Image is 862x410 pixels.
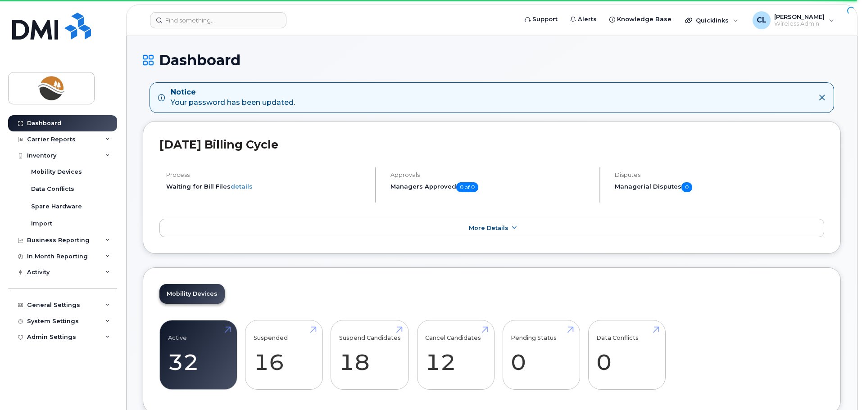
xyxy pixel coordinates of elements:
[166,182,367,191] li: Waiting for Bill Files
[511,325,572,385] a: Pending Status 0
[339,325,401,385] a: Suspend Candidates 18
[159,138,824,151] h2: [DATE] Billing Cycle
[254,325,314,385] a: Suspended 16
[390,182,592,192] h5: Managers Approved
[681,182,692,192] span: 0
[168,325,229,385] a: Active 32
[159,284,225,304] a: Mobility Devices
[166,171,367,178] h4: Process
[171,87,295,108] div: Your password has been updated.
[425,325,486,385] a: Cancel Candidates 12
[615,171,824,178] h4: Disputes
[596,325,657,385] a: Data Conflicts 0
[231,183,253,190] a: details
[171,87,295,98] strong: Notice
[390,171,592,178] h4: Approvals
[456,182,478,192] span: 0 of 0
[469,225,508,231] span: More Details
[615,182,824,192] h5: Managerial Disputes
[143,52,841,68] h1: Dashboard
